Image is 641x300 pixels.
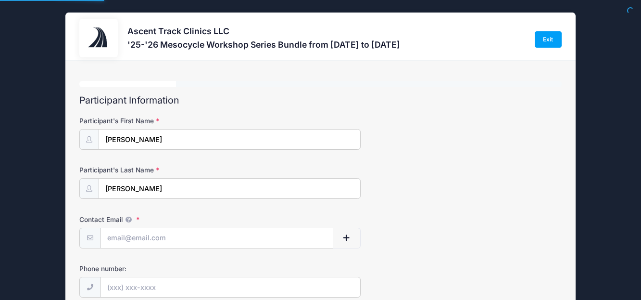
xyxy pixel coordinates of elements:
label: Phone number: [79,264,240,274]
a: Exit [535,31,562,48]
label: Participant's First Name [79,116,240,126]
h2: Participant Information [79,95,561,106]
label: Contact Email [79,215,240,224]
h3: '25-'26 Mesocycle Workshop Series Bundle from [DATE] to [DATE] [127,39,400,50]
label: Participant's Last Name [79,165,240,175]
span: We will send confirmations, payment reminders, and custom email messages to each address listed. ... [123,216,134,223]
input: Participant's First Name [99,129,361,150]
input: (xxx) xxx-xxxx [101,277,361,298]
h3: Ascent Track Clinics LLC [127,26,400,36]
input: email@email.com [101,228,334,248]
input: Participant's Last Name [99,178,361,199]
